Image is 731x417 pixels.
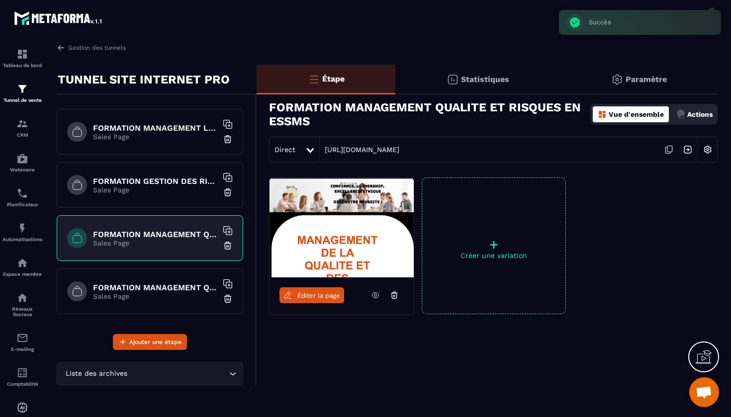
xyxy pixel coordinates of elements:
[2,180,42,215] a: schedulerschedulerPlanificateur
[93,283,217,292] h6: FORMATION MANAGEMENT QUALITE ET RISQUES EN ESSMS copy
[93,230,217,239] h6: FORMATION MANAGEMENT QUALITE ET RISQUES EN ESSMS
[2,306,42,317] p: Réseaux Sociaux
[2,132,42,138] p: CRM
[223,294,233,304] img: trash
[687,110,713,118] p: Actions
[422,251,565,259] p: Créer une variation
[16,48,28,60] img: formation
[16,367,28,379] img: accountant
[223,134,233,144] img: trash
[447,74,458,85] img: stats.20deebd0.svg
[223,241,233,250] img: trash
[698,140,717,159] img: setting-w.858f3a88.svg
[2,202,42,207] p: Planificateur
[2,284,42,325] a: social-networksocial-networkRéseaux Sociaux
[2,250,42,284] a: automationsautomationsEspace membre
[93,186,217,194] p: Sales Page
[93,292,217,300] p: Sales Page
[16,332,28,344] img: email
[223,187,233,197] img: trash
[2,145,42,180] a: automationsautomationsWebinaire
[16,83,28,95] img: formation
[2,237,42,242] p: Automatisations
[274,146,295,154] span: Direct
[598,110,607,119] img: dashboard-orange.40269519.svg
[57,362,243,385] div: Search for option
[57,43,66,52] img: arrow
[320,146,399,154] a: [URL][DOMAIN_NAME]
[93,123,217,133] h6: FORMATION MANAGEMENT LEADERSHIP
[93,239,217,247] p: Sales Page
[297,292,340,299] span: Éditer la page
[16,153,28,165] img: automations
[16,222,28,234] img: automations
[16,292,28,304] img: social-network
[2,110,42,145] a: formationformationCRM
[16,187,28,199] img: scheduler
[2,359,42,394] a: accountantaccountantComptabilité
[2,215,42,250] a: automationsautomationsAutomatisations
[16,118,28,130] img: formation
[2,325,42,359] a: emailemailE-mailing
[308,73,320,85] img: bars-o.4a397970.svg
[57,43,126,52] a: Gestion des tunnels
[270,178,414,277] img: image
[16,402,28,414] img: automations
[678,140,697,159] img: arrow-next.bcc2205e.svg
[322,74,345,83] p: Étape
[689,377,719,407] a: Ouvrir le chat
[93,176,217,186] h6: FORMATION GESTION DES RISQUES EN SANTE
[2,271,42,277] p: Espace membre
[2,63,42,68] p: Tableau de bord
[2,381,42,387] p: Comptabilité
[129,368,227,379] input: Search for option
[16,257,28,269] img: automations
[609,110,664,118] p: Vue d'ensemble
[611,74,623,85] img: setting-gr.5f69749f.svg
[626,75,667,84] p: Paramètre
[63,368,129,379] span: Liste des archives
[2,167,42,172] p: Webinaire
[279,287,344,303] a: Éditer la page
[461,75,509,84] p: Statistiques
[2,41,42,76] a: formationformationTableau de bord
[113,334,187,350] button: Ajouter une étape
[422,238,565,251] p: +
[676,110,685,119] img: actions.d6e523a2.png
[2,346,42,352] p: E-mailing
[93,133,217,141] p: Sales Page
[58,70,230,89] p: TUNNEL SITE INTERNET PRO
[14,9,103,27] img: logo
[269,100,590,128] h3: FORMATION MANAGEMENT QUALITE ET RISQUES EN ESSMS
[2,76,42,110] a: formationformationTunnel de vente
[129,337,182,347] span: Ajouter une étape
[2,97,42,103] p: Tunnel de vente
